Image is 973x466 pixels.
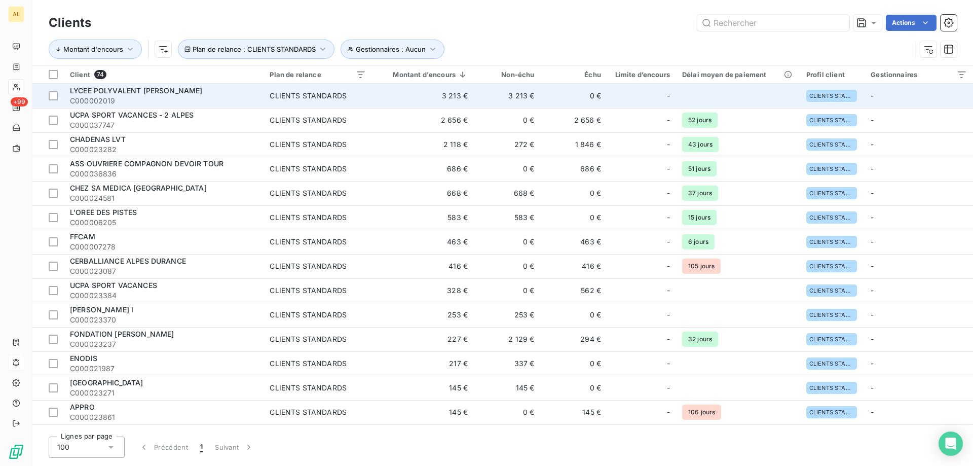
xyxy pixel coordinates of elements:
td: 0 € [540,205,607,230]
td: 253 € [372,303,474,327]
span: 37 jours [682,186,718,201]
span: [PERSON_NAME] I [70,305,133,314]
td: 0 € [540,351,607,376]
td: 145 € [474,376,540,400]
span: - [871,286,874,295]
td: 2 118 € [372,132,474,157]
span: - [667,164,670,174]
button: Gestionnaires : Aucun [341,40,444,59]
span: - [667,359,670,369]
div: CLIENTS STANDARDS [270,115,347,125]
span: UCPA SPORT VACANCES [70,281,157,290]
span: C000023370 [70,315,257,325]
span: 6 jours [682,234,715,249]
span: 52 jours [682,113,718,128]
span: - [871,213,874,222]
span: - [871,164,874,173]
span: - [871,383,874,392]
div: CLIENTS STANDARDS [270,359,347,369]
td: 145 € [372,376,474,400]
div: CLIENTS STANDARDS [270,310,347,320]
span: - [871,359,874,368]
td: 3 213 € [372,84,474,108]
span: 74 [94,70,106,79]
div: Non-échu [480,70,534,79]
span: CLIENTS STANDARDS [809,312,854,318]
td: 583 € [474,205,540,230]
td: 72 € [372,424,474,449]
span: APPRO [70,403,95,411]
span: FONDATION [PERSON_NAME] [70,330,174,338]
div: CLIENTS STANDARDS [270,164,347,174]
td: 0 € [474,424,540,449]
span: - [667,91,670,101]
span: CHEZ SA MEDICA [GEOGRAPHIC_DATA] [70,184,207,192]
div: CLIENTS STANDARDS [270,407,347,417]
span: CLIENTS STANDARDS [809,190,854,196]
td: 0 € [474,400,540,424]
div: Open Intercom Messenger [939,432,963,456]
td: 0 € [540,181,607,205]
td: 0 € [474,108,540,132]
span: - [667,407,670,417]
div: CLIENTS STANDARDS [270,91,347,101]
div: CLIENTS STANDARDS [270,285,347,296]
span: CLIENTS STANDARDS [809,239,854,245]
td: 0 € [540,303,607,327]
td: 583 € [372,205,474,230]
td: 3 213 € [474,84,540,108]
span: CLIENTS STANDARDS [809,263,854,269]
td: 0 € [474,254,540,278]
div: Plan de relance [270,70,366,79]
span: CLIENTS STANDARDS [809,288,854,294]
span: CLIENTS STANDARDS [809,141,854,148]
span: CLIENTS STANDARDS [809,409,854,415]
td: 145 € [540,400,607,424]
span: 1 [200,442,203,452]
td: 686 € [372,157,474,181]
span: ASS OUVRIERE COMPAGNON DEVOIR TOUR [70,159,223,168]
span: - [871,91,874,100]
span: CLIENTS STANDARDS [809,93,854,99]
span: C000023087 [70,266,257,276]
span: C000023271 [70,388,257,398]
span: C000036836 [70,169,257,179]
td: 668 € [474,181,540,205]
td: 2 129 € [474,327,540,351]
h3: Clients [49,14,91,32]
div: CLIENTS STANDARDS [270,261,347,271]
img: Logo LeanPay [8,444,24,460]
div: Gestionnaires [871,70,967,79]
span: ENODIS [70,354,97,363]
span: - [667,310,670,320]
span: - [667,115,670,125]
td: 253 € [474,303,540,327]
span: UCPA SPORT VACANCES - 2 ALPES [70,111,194,119]
span: - [667,212,670,223]
td: 668 € [372,181,474,205]
td: 272 € [474,132,540,157]
td: 0 € [474,278,540,303]
td: 72 € [540,424,607,449]
td: 0 € [474,230,540,254]
td: 217 € [372,351,474,376]
div: CLIENTS STANDARDS [270,212,347,223]
span: C000021987 [70,364,257,374]
span: CERBALLIANCE ALPES DURANCE [70,257,186,265]
td: 145 € [372,400,474,424]
span: C000002019 [70,96,257,106]
span: 15 jours [682,210,717,225]
div: Montant d'encours [378,70,468,79]
span: - [871,116,874,124]
td: 2 656 € [540,108,607,132]
div: CLIENTS STANDARDS [270,383,347,393]
div: CLIENTS STANDARDS [270,139,347,150]
span: L'OREE DES PISTES [70,208,137,217]
span: C000023384 [70,291,257,301]
button: Plan de relance : CLIENTS STANDARDS [178,40,334,59]
div: Profil client [806,70,858,79]
span: 43 jours [682,137,719,152]
td: 2 656 € [372,108,474,132]
input: Rechercher [697,15,849,31]
span: CHADENAS LVT [70,135,126,144]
